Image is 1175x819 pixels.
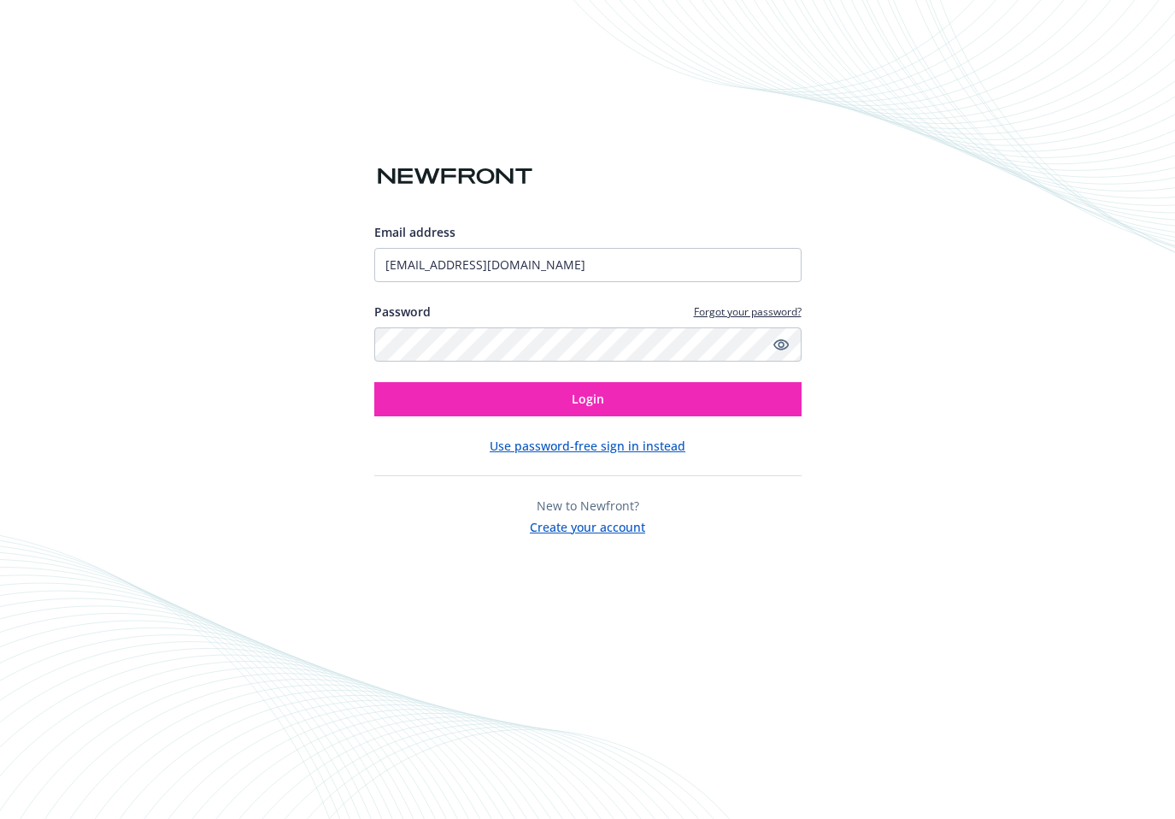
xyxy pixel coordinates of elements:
input: Enter your email [374,248,802,282]
span: Email address [374,224,455,240]
span: Login [572,391,604,407]
a: Show password [771,334,791,355]
button: Use password-free sign in instead [490,437,685,455]
button: Login [374,382,802,416]
button: Create your account [530,515,645,536]
label: Password [374,303,431,321]
img: Newfront logo [374,162,536,191]
input: Enter your password [374,327,802,362]
a: Forgot your password? [694,304,802,319]
span: New to Newfront? [537,498,639,514]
